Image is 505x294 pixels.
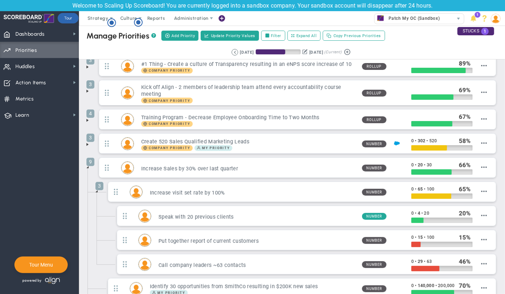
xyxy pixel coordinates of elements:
[362,116,386,123] span: Rollup
[149,99,191,103] span: Company Priority
[86,158,94,166] span: 9
[424,187,425,192] span: •
[27,262,55,268] button: Tour Menu
[362,63,386,70] span: Rollup
[427,162,432,168] span: 30
[418,259,423,264] span: 29
[415,259,416,264] span: •
[139,258,151,271] img: Mark Collins
[86,80,94,89] span: 3
[86,31,156,41] div: Manage Priorities
[415,187,416,192] span: •
[95,182,103,190] span: 3
[429,138,437,143] span: 520
[158,262,356,269] h3: Call company leaders ~63 contacts
[411,235,414,240] span: 0
[130,186,142,198] img: Jane Wilson
[232,49,238,55] button: Go to previous period
[141,114,356,121] h3: Training Program - Decrease Employee Onboarding Time to Two Months
[201,31,259,41] button: Update Priority Values
[459,86,473,94] div: %
[261,31,285,41] label: Filter
[149,69,191,72] span: Company Priority
[15,75,46,90] span: Action Items
[141,98,193,103] span: Company Priority
[141,121,193,127] span: Company Priority
[171,33,195,39] span: Add Priority
[491,14,501,23] img: 209932.Person.photo
[158,238,356,245] h3: Put together report of current customers
[459,258,466,265] span: 46
[88,15,108,21] span: Strategy
[138,234,151,247] div: Mark Collins
[435,283,437,288] span: •
[459,282,466,289] span: 70
[141,138,356,145] h3: Create 520 Sales Qualified Marketing Leads
[149,122,191,126] span: Company Priority
[459,161,473,169] div: %
[459,60,466,67] span: 89
[457,27,494,35] div: STUCKS
[415,235,416,240] span: •
[150,190,356,196] h3: Increase visit set rate by 100%
[138,210,151,223] div: Jane Wilson
[362,189,386,196] span: Number
[362,285,386,292] span: Number
[418,138,425,143] span: 302
[362,261,386,268] span: Number
[459,186,466,193] span: 65
[138,258,151,271] div: Mark Collins
[149,146,191,150] span: Company Priority
[362,237,386,244] span: Number
[424,211,429,216] span: 20
[121,113,134,126] img: Lisa Jenkins
[141,145,193,151] span: Company Priority
[459,209,473,217] div: %
[15,92,34,107] span: Metrics
[385,14,440,23] span: Patch My OC (Sandbox)
[459,113,466,120] span: 67
[139,234,151,246] img: Mark Collins
[121,138,134,150] img: Faith Wipperman
[141,84,356,98] h3: Kick off Align - 2 members of leadership team attend every accountability course meeting
[468,11,479,26] li: Announcements
[411,283,414,288] span: 0
[411,211,414,216] span: 0
[459,113,473,121] div: %
[256,49,301,54] div: Period Progress: 66% Day 60 of 90 with 30 remaining.
[323,31,385,41] button: Copy Previous Priorities
[418,187,423,192] span: 65
[121,161,134,174] div: Katie Williams
[459,258,473,266] div: %
[459,137,466,144] span: 58
[15,108,29,123] span: Learn
[287,31,321,41] button: Expand All
[362,213,386,220] span: Number
[459,233,473,241] div: %
[121,86,134,99] div: Miguel Cabrera
[139,210,151,222] img: Jane Wilson
[459,161,466,169] span: 66
[144,11,169,26] span: Reports
[411,138,414,143] span: 0
[240,49,254,55] div: [DATE]
[426,138,428,143] span: •
[424,259,425,264] span: •
[453,14,464,24] span: select
[376,14,385,23] img: 33599.Company.photo
[362,141,386,147] span: Number
[479,11,490,26] li: Help & Frequently Asked Questions (FAQ)
[121,162,134,174] img: Katie Williams
[424,162,425,168] span: •
[121,87,134,99] img: Miguel Cabrera
[411,259,414,264] span: 0
[309,49,323,55] div: [DATE]
[121,60,134,73] div: Mark Collins
[120,15,137,21] span: Culture
[415,211,416,216] span: •
[362,165,386,171] span: Number
[158,214,356,220] h3: Speak with 20 previous clients
[14,275,91,286] div: Powered by Align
